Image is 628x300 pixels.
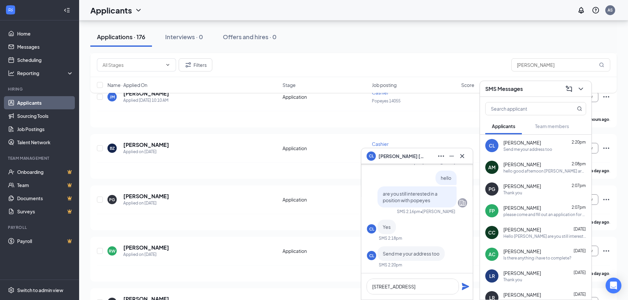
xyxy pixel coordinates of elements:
[462,283,469,290] svg: Plane
[283,145,368,151] div: Application
[503,248,541,255] span: [PERSON_NAME]
[383,191,437,203] span: are you still interested in a position with popeyes
[577,6,585,14] svg: Notifications
[17,70,74,76] div: Reporting
[602,196,610,204] svg: Ellipses
[565,85,573,93] svg: ComposeMessage
[587,117,609,122] b: 5 hours ago
[437,152,445,160] svg: Ellipses
[446,151,457,161] button: Minimize
[17,178,74,192] a: TeamCrown
[17,27,74,40] a: Home
[591,271,609,276] b: a day ago
[123,200,169,206] div: Applied on [DATE]
[379,262,402,268] div: SMS 2:20pm
[17,123,74,136] a: Job Postings
[489,251,495,258] div: AC
[602,144,610,152] svg: Ellipses
[103,61,163,68] input: All Stages
[109,197,115,203] div: PG
[135,6,142,14] svg: ChevronDown
[8,155,72,161] div: Team Management
[378,152,425,160] span: [PERSON_NAME] [PERSON_NAME]
[123,193,169,200] h5: [PERSON_NAME]
[606,278,621,293] div: Open Intercom Messenger
[535,123,569,129] span: Team members
[489,142,495,149] div: CL
[397,209,420,214] div: SMS 2:16pm
[577,85,585,93] svg: ChevronDown
[485,85,523,93] h3: SMS Messages
[8,86,72,92] div: Hiring
[123,244,169,251] h5: [PERSON_NAME]
[602,247,610,255] svg: Ellipses
[503,226,541,233] span: [PERSON_NAME]
[608,7,613,13] div: AS
[107,82,147,88] span: Name · Applied On
[572,205,586,210] span: 2:07pm
[572,183,586,188] span: 2:07pm
[8,70,15,76] svg: Analysis
[488,164,495,171] div: AM
[383,224,391,230] span: Yes
[123,97,169,104] div: Applied [DATE] 10:10 AM
[591,168,609,173] b: a day ago
[503,205,541,211] span: [PERSON_NAME]
[420,209,455,214] span: • [PERSON_NAME]
[97,33,145,41] div: Applications · 176
[503,270,541,276] span: [PERSON_NAME]
[572,161,586,166] span: 2:08pm
[7,7,14,13] svg: WorkstreamLogo
[503,291,541,298] span: [PERSON_NAME]
[283,82,296,88] span: Stage
[503,168,586,174] div: hello good afternoon [PERSON_NAME] are you still interested in for a position again?
[283,248,368,254] div: Application
[110,146,115,151] div: BZ
[457,151,467,161] button: Cross
[459,199,466,207] svg: Company
[574,292,586,297] span: [DATE]
[503,212,586,217] div: please come and fill out an application for hiring
[17,136,74,149] a: Talent Network
[488,229,495,236] div: CC
[372,141,389,147] span: Cashier
[503,255,571,261] div: Is there anything i have to complete?
[165,62,170,68] svg: ChevronDown
[503,233,586,239] div: Hello [PERSON_NAME] are you still interested in the assistant manager position?
[367,279,459,294] textarea: [STREET_ADDRESS]
[17,96,74,109] a: Applicants
[592,6,600,14] svg: QuestionInfo
[489,186,495,192] div: PG
[489,273,495,279] div: LR
[372,82,397,88] span: Job posting
[372,98,401,103] span: Popeyes 14055
[8,225,72,230] div: Payroll
[448,152,456,160] svg: Minimize
[179,58,212,71] button: Filter Filters
[489,207,495,214] div: FP
[486,102,564,115] input: Search applicant
[492,123,515,129] span: Applicants
[17,234,74,248] a: PayrollCrown
[369,253,374,259] div: CL
[369,226,374,232] div: CL
[441,175,451,181] span: hello
[283,196,368,203] div: Application
[511,58,610,71] input: Search in applications
[17,287,63,293] div: Switch to admin view
[436,151,446,161] button: Ellipses
[591,220,609,225] b: a day ago
[503,161,541,168] span: [PERSON_NAME]
[17,205,74,218] a: SurveysCrown
[576,84,586,94] button: ChevronDown
[17,192,74,205] a: DocumentsCrown
[184,61,192,69] svg: Filter
[223,33,277,41] div: Offers and hires · 0
[17,109,74,123] a: Sourcing Tools
[503,147,552,152] div: Send me your address too
[564,84,574,94] button: ComposeMessage
[165,33,203,41] div: Interviews · 0
[503,277,522,283] div: Thank you
[17,53,74,67] a: Scheduling
[574,227,586,232] span: [DATE]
